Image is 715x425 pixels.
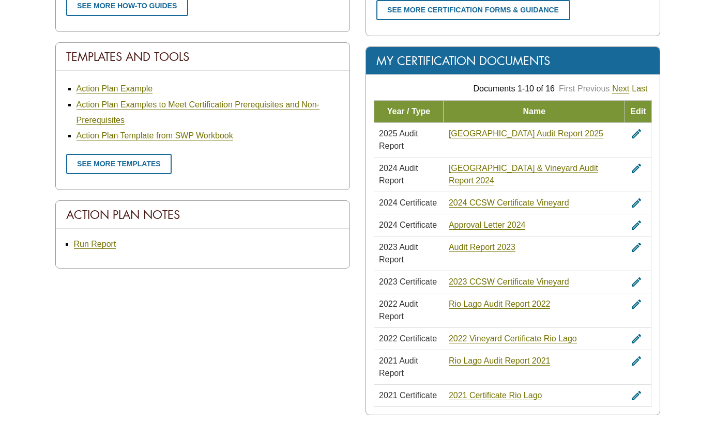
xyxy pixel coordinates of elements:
[379,356,418,377] span: 2021 Audit Report
[630,162,643,175] i: edit
[449,198,569,208] a: 2024 CCSW Certificate Vineyard
[77,131,233,140] a: Action Plan Template from SWP Workbook
[379,243,418,264] span: 2023 Audit Report
[379,198,437,207] span: 2024 Certificate
[66,154,172,174] a: See more templates
[630,334,643,343] a: edit
[77,84,153,93] a: Action Plan Example
[56,201,349,229] div: Action Plan Notes
[630,129,643,138] a: edit
[630,276,643,288] i: edit
[625,100,651,122] td: Edit
[630,128,643,140] i: edit
[474,84,555,93] span: Documents 1-10 of 16
[449,243,515,252] a: Audit Report 2023
[630,197,643,209] i: edit
[630,389,643,402] i: edit
[630,221,643,229] a: edit
[444,100,625,122] td: Name
[630,241,643,254] i: edit
[449,277,569,287] a: 2023 CCSW Certificate Vineyard
[77,100,320,125] a: Action Plan Examples to Meet Certification Prerequisites and Non-Prerequisites
[366,47,660,75] div: My Certification Documents
[74,240,116,249] a: Run Report
[379,334,437,343] span: 2022 Certificate
[632,84,647,93] a: Last
[630,356,643,365] a: edit
[374,100,444,122] td: Year / Type
[449,334,577,343] a: 2022 Vineyard Certificate Rio Lago
[612,84,629,93] a: Next
[630,298,643,310] i: edit
[577,84,610,93] a: Previous
[630,277,643,286] a: edit
[630,219,643,231] i: edit
[379,391,437,400] span: 2021 Certificate
[559,84,575,93] a: First
[56,43,349,71] div: Templates And Tools
[379,277,437,286] span: 2023 Certificate
[630,355,643,367] i: edit
[449,300,551,309] a: Rio Lago Audit Report 2022
[379,129,418,150] span: 2025 Audit Report
[630,164,643,172] a: edit
[630,300,643,308] a: edit
[379,300,418,321] span: 2022 Audit Report
[449,356,551,366] a: Rio Lago Audit Report 2021
[449,164,598,185] a: [GEOGRAPHIC_DATA] & Vineyard Audit Report 2024
[630,333,643,345] i: edit
[630,198,643,207] a: edit
[379,221,437,229] span: 2024 Certificate
[379,164,418,185] span: 2024 Audit Report
[449,129,603,138] a: [GEOGRAPHIC_DATA] Audit Report 2025
[630,243,643,251] a: edit
[630,391,643,400] a: edit
[449,391,542,400] a: 2021 Certificate Rio Lago
[449,221,526,230] a: Approval Letter 2024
